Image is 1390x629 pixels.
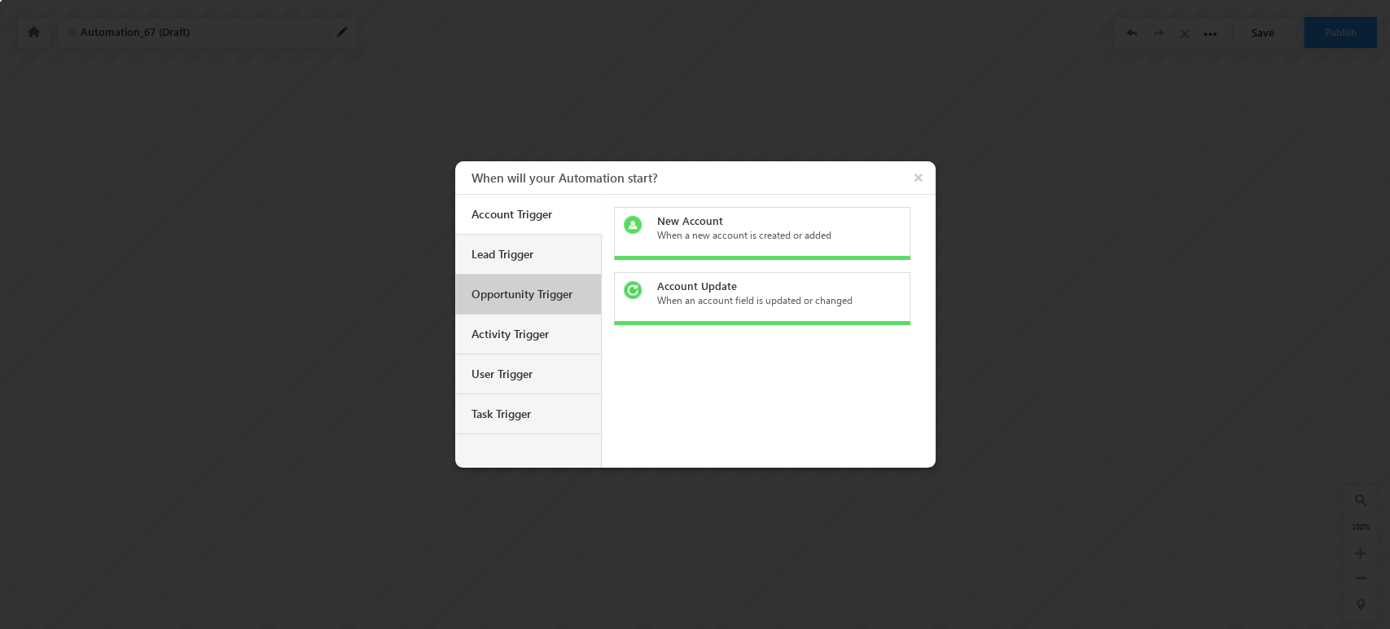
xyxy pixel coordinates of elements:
[471,247,589,262] div: Lead Trigger
[471,367,589,381] div: User Trigger
[471,287,589,301] div: Opportunity Trigger
[905,161,936,194] button: ×
[656,293,886,308] div: When an account field is updated or changed
[471,207,589,222] div: Account Trigger
[471,161,936,194] h3: When will your Automation start?
[471,327,589,341] div: Activity Trigger
[656,279,886,293] div: Account Update
[471,407,589,421] div: Task Trigger
[656,228,886,243] div: When a new account is created or added
[656,213,886,228] div: New Account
